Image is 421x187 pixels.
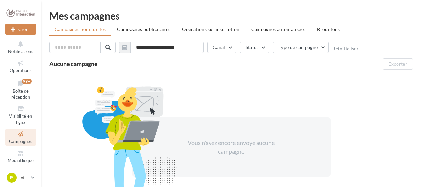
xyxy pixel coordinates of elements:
[10,68,32,73] span: Opérations
[19,174,28,181] p: Interaction ST MALO
[9,139,32,144] span: Campagnes
[182,26,239,32] span: Operations sur inscription
[317,26,340,32] span: Brouillons
[5,24,36,35] div: Nouvelle campagne
[8,158,34,163] span: Médiathèque
[5,39,36,55] button: Notifications
[332,46,359,51] button: Réinitialiser
[383,58,413,70] button: Exporter
[251,26,306,32] span: Campagnes automatisées
[10,174,14,181] span: IS
[49,60,98,67] span: Aucune campagne
[22,79,32,84] div: 99+
[273,42,329,53] button: Type de campagne
[174,139,288,156] div: Vous n'avez encore envoyé aucune campagne
[5,171,36,184] a: IS Interaction ST MALO
[117,26,170,32] span: Campagnes publicitaires
[9,113,32,125] span: Visibilité en ligne
[5,77,36,101] a: Boîte de réception99+
[240,42,269,53] button: Statut
[5,148,36,164] a: Médiathèque
[207,42,236,53] button: Canal
[49,11,413,21] div: Mes campagnes
[5,104,36,126] a: Visibilité en ligne
[5,129,36,145] a: Campagnes
[5,24,36,35] button: Créer
[11,88,30,100] span: Boîte de réception
[8,49,33,54] span: Notifications
[5,58,36,74] a: Opérations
